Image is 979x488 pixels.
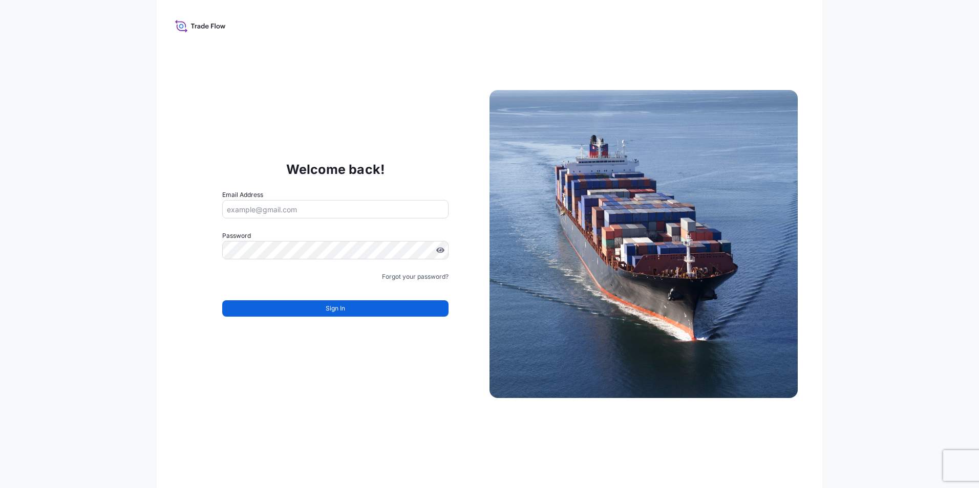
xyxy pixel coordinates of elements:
span: Sign In [326,303,345,314]
p: Welcome back! [286,161,385,178]
label: Password [222,231,449,241]
img: Ship illustration [489,90,798,398]
label: Email Address [222,190,263,200]
a: Forgot your password? [382,272,449,282]
button: Show password [436,246,444,254]
button: Sign In [222,300,449,317]
input: example@gmail.com [222,200,449,218]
